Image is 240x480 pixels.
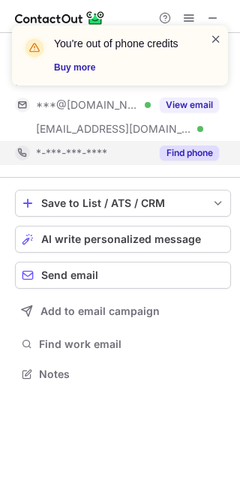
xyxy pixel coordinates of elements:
button: AI write personalized message [15,226,231,253]
header: You're out of phone credits [54,36,192,51]
span: [EMAIL_ADDRESS][DOMAIN_NAME] [36,122,192,136]
button: Find work email [15,334,231,355]
span: AI write personalized message [41,233,201,245]
button: save-profile-one-click [15,190,231,217]
span: Notes [39,367,225,381]
img: ContactOut v5.3.10 [15,9,105,27]
div: Save to List / ATS / CRM [41,197,205,209]
span: Send email [41,269,98,281]
a: Buy more [54,60,192,75]
button: Send email [15,262,231,289]
button: Add to email campaign [15,298,231,325]
button: Reveal Button [160,145,219,160]
img: warning [22,36,46,60]
button: Notes [15,364,231,385]
span: Add to email campaign [40,305,160,317]
span: Find work email [39,337,225,351]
